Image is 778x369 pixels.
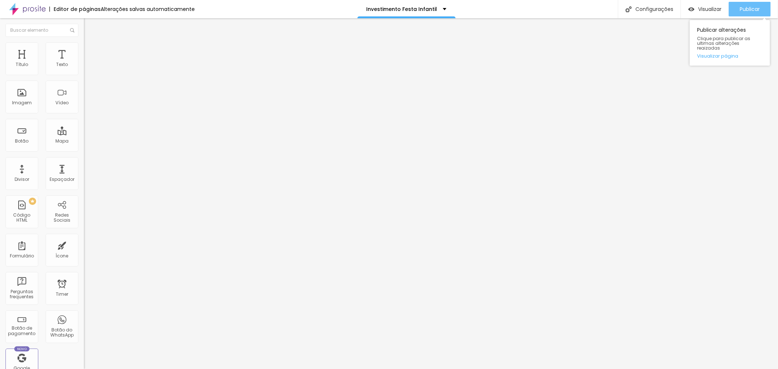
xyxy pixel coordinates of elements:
[56,253,69,259] div: Ícone
[49,7,101,12] div: Editor de páginas
[16,62,28,67] div: Título
[7,213,36,223] div: Código HTML
[367,7,437,12] p: Investimento Festa Infantil
[15,177,29,182] div: Divisor
[688,6,694,12] img: view-1.svg
[10,253,34,259] div: Formulário
[7,289,36,300] div: Perguntas frequentes
[7,326,36,336] div: Botão de pagamento
[15,139,29,144] div: Botão
[70,28,74,32] img: Icone
[50,177,74,182] div: Espaçador
[5,24,78,37] input: Buscar elemento
[55,139,69,144] div: Mapa
[84,18,778,369] iframe: Editor
[697,54,763,58] a: Visualizar página
[55,100,69,105] div: Vídeo
[681,2,729,16] button: Visualizar
[14,346,30,351] div: Novo
[12,100,32,105] div: Imagem
[698,6,721,12] span: Visualizar
[697,36,763,51] span: Clique para publicar as ultimas alterações reaizadas
[690,20,770,66] div: Publicar alterações
[56,292,68,297] div: Timer
[47,213,76,223] div: Redes Sociais
[626,6,632,12] img: Icone
[729,2,771,16] button: Publicar
[47,327,76,338] div: Botão do WhatsApp
[740,6,760,12] span: Publicar
[56,62,68,67] div: Texto
[101,7,195,12] div: Alterações salvas automaticamente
